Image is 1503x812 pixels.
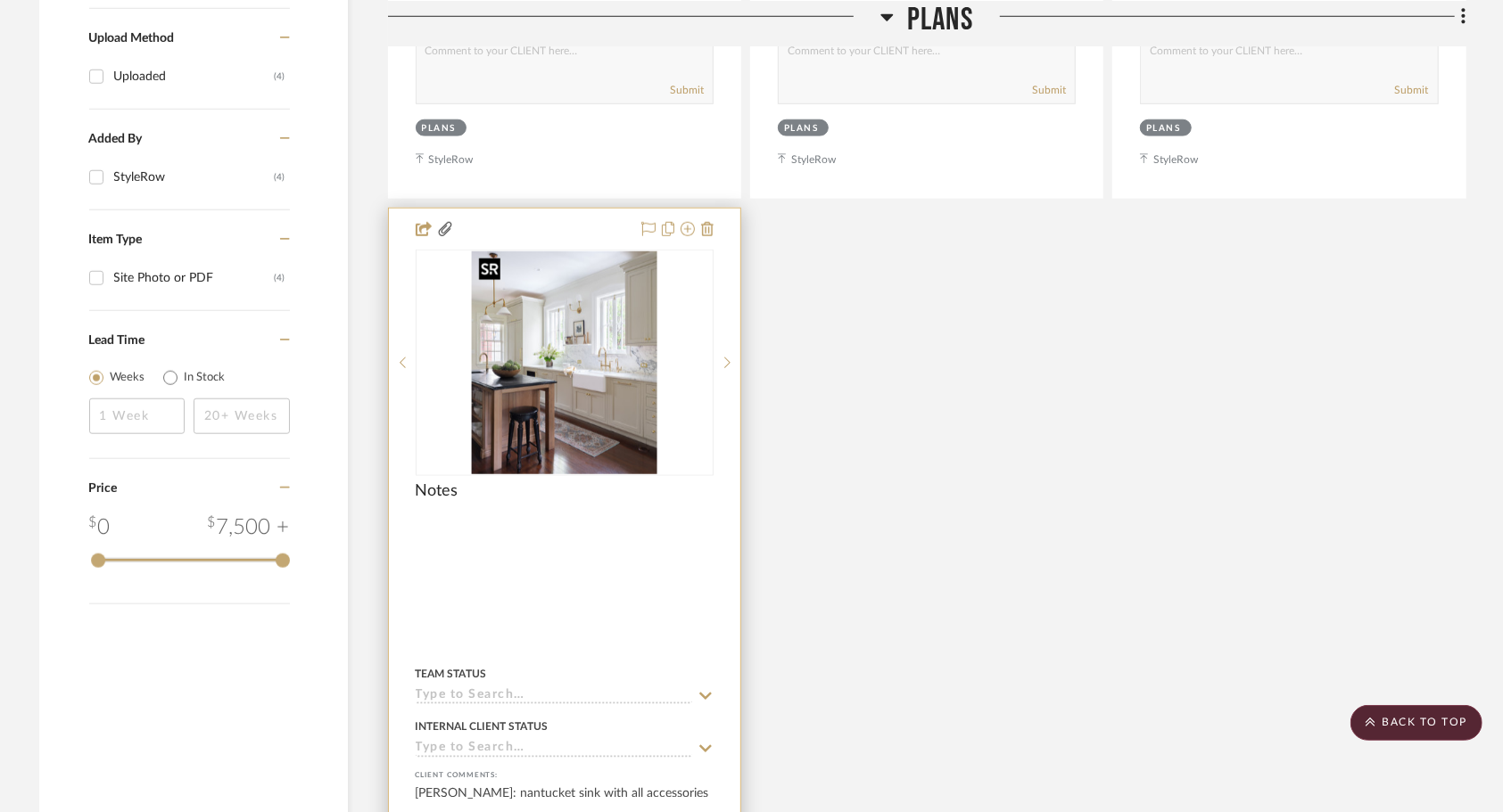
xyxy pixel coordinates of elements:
div: (4) [275,62,285,91]
span: Added By [89,133,143,145]
span: Upload Method [89,32,175,45]
label: In Stock [185,369,226,387]
div: Site Photo or PDF [114,264,275,292]
input: Type to Search… [416,741,692,758]
div: StyleRow [114,163,275,192]
button: Submit [1395,82,1429,98]
div: 0 [89,512,111,544]
div: Internal Client Status [416,718,549,734]
div: Plans [1146,122,1181,135]
span: Lead Time [89,334,145,347]
button: Submit [670,82,704,98]
input: 1 Week [89,398,186,434]
label: Weeks [111,369,145,387]
div: 0 [417,250,713,475]
input: Type to Search… [416,688,692,705]
div: Team Status [416,666,487,682]
div: (4) [275,163,285,192]
span: Price [89,482,118,495]
div: Uploaded [114,62,275,91]
img: Notes [472,251,657,474]
scroll-to-top-button: BACK TO TOP [1350,705,1482,741]
div: (4) [275,264,285,292]
div: Plans [784,122,819,135]
span: Notes [416,481,458,501]
input: 20+ Weeks [194,398,290,434]
div: Plans [422,122,457,135]
button: Submit [1032,82,1066,98]
div: 7,500 + [208,512,290,544]
span: Item Type [89,234,143,246]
